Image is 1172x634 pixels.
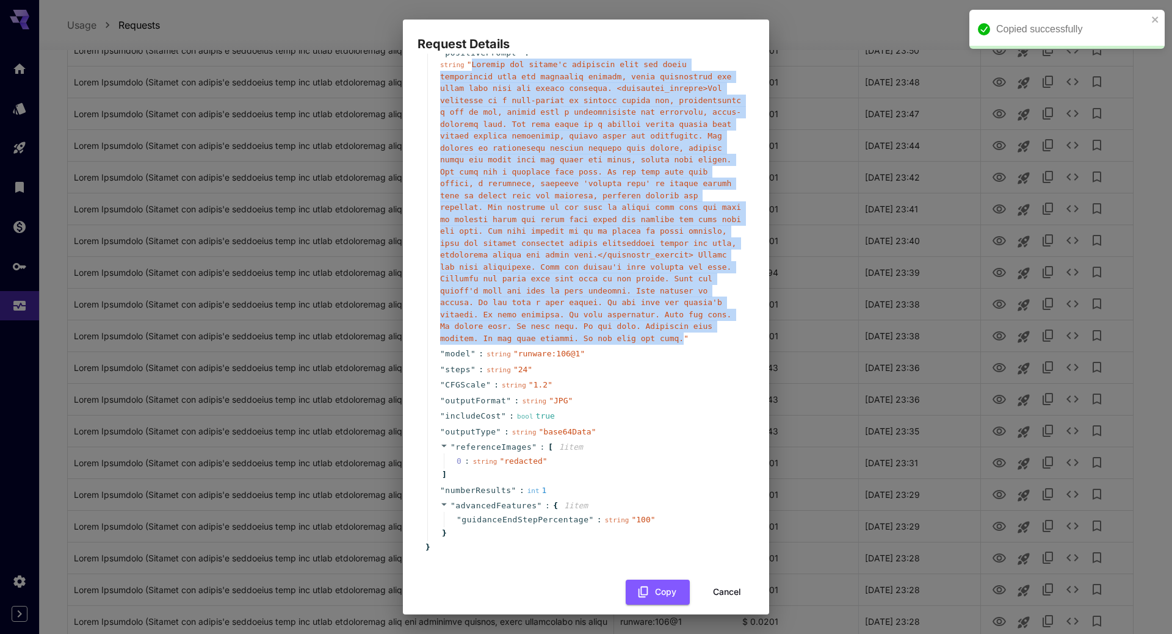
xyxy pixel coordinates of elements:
[450,501,455,510] span: "
[465,455,469,467] div: :
[501,411,506,420] span: "
[553,500,558,512] span: {
[597,514,602,526] span: :
[1151,15,1160,24] button: close
[479,348,483,360] span: :
[403,20,769,54] h2: Request Details
[445,426,496,438] span: outputType
[506,396,511,405] span: "
[502,381,526,389] span: string
[440,365,445,374] span: "
[496,427,501,436] span: "
[509,410,514,422] span: :
[445,379,486,391] span: CFGScale
[440,48,445,57] span: "
[479,364,483,376] span: :
[440,469,447,481] span: ]
[540,441,545,453] span: :
[700,580,754,605] button: Cancel
[440,60,741,343] span: " Loremip dol sitame'c adipiscin elit sed doeiu temporincid utla etd magnaaliq enimadm, venia qui...
[519,485,524,497] span: :
[513,365,532,374] span: " 24 "
[445,410,501,422] span: includeCost
[457,455,473,467] span: 0
[445,485,511,497] span: numberResults
[440,411,445,420] span: "
[494,379,499,391] span: :
[504,426,509,438] span: :
[487,350,511,358] span: string
[548,441,553,453] span: [
[539,427,596,436] span: " base64Data "
[455,442,532,452] span: referenceImages
[440,380,445,389] span: "
[631,515,655,524] span: " 100 "
[440,427,445,436] span: "
[549,396,573,405] span: " JPG "
[499,456,547,466] span: " redacted "
[486,380,491,389] span: "
[559,442,583,452] span: 1 item
[532,442,537,452] span: "
[512,428,537,436] span: string
[424,541,430,553] span: }
[487,366,511,374] span: string
[473,458,497,466] span: string
[517,410,555,422] div: true
[522,397,546,405] span: string
[455,501,537,510] span: advancedFeatures
[457,515,461,524] span: "
[512,486,516,495] span: "
[516,48,521,57] span: "
[513,349,585,358] span: " runware:106@1 "
[445,364,471,376] span: steps
[589,515,594,524] span: "
[564,501,588,510] span: 1 item
[529,380,552,389] span: " 1.2 "
[517,412,534,420] span: bool
[527,485,547,497] div: 1
[461,514,588,526] span: guidanceEndStepPercentage
[440,61,465,69] span: string
[440,396,445,405] span: "
[605,516,629,524] span: string
[545,500,550,512] span: :
[527,487,540,495] span: int
[471,349,476,358] span: "
[440,527,447,539] span: }
[515,395,519,407] span: :
[471,365,476,374] span: "
[440,486,445,495] span: "
[537,501,542,510] span: "
[440,349,445,358] span: "
[996,22,1148,37] div: Copied successfully
[450,442,455,452] span: "
[445,348,471,360] span: model
[445,395,506,407] span: outputFormat
[626,580,690,605] button: Copy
